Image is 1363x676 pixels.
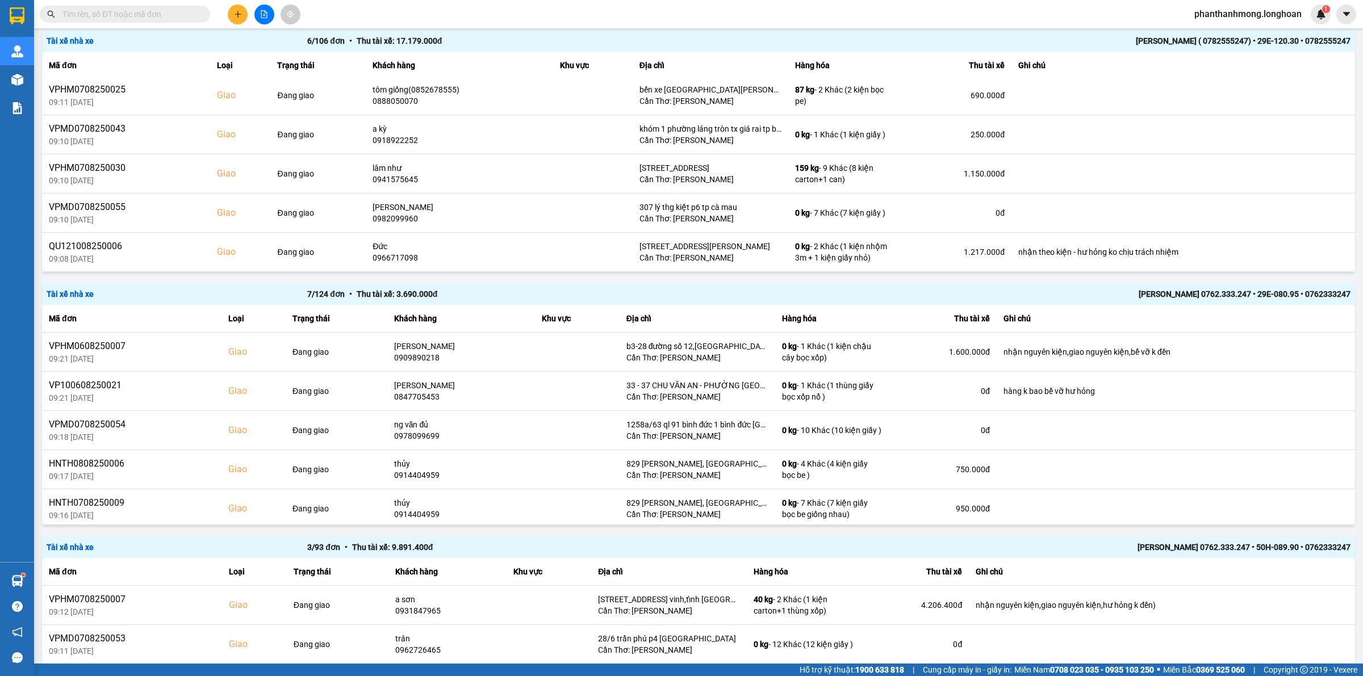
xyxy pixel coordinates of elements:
div: Đang giao [294,639,382,650]
div: Giao [228,345,279,359]
span: 0 kg [782,381,797,390]
div: 09:18 [DATE] [49,431,215,443]
div: - 2 Khác (1 kiện carton+1 thùng xốp) [754,594,854,616]
div: 0 đ [896,385,990,397]
div: a sơn [395,594,499,605]
div: 307 lý thg kiệt p6 tp cà mau [639,201,781,213]
span: 0 kg [782,459,797,468]
div: Cần Thơ: [PERSON_NAME] [626,352,768,363]
div: Cần Thơ: [PERSON_NAME] [626,391,768,402]
div: 6 / 106 đơn Thu tài xế: 17.179.000 đ [307,35,829,47]
span: • [345,289,357,299]
div: 829 [PERSON_NAME], [GEOGRAPHIC_DATA], [GEOGRAPHIC_DATA] [626,497,768,509]
div: - 12 Khác (12 kiện giấy ) [754,639,854,650]
div: Đang giao [292,346,381,358]
span: 0 kg [782,498,797,507]
div: - 2 Khác (1 kiện nhộm 3m + 1 kiện giấy nhỏ) [795,241,895,263]
span: 1 [1324,5,1328,13]
span: phanthanhmong.longhoan [1185,7,1311,21]
div: 28/6 trần phú p4 [GEOGRAPHIC_DATA] [598,633,740,644]
button: aim [281,5,300,24]
div: 0918922252 [373,135,546,146]
div: - 1 Khác (1 thùng giấy bọc xốp nổ ) [782,380,882,402]
span: Miền Nam [1014,664,1154,676]
th: Hàng hóa [775,305,889,333]
div: 0 đ [896,425,990,436]
img: warehouse-icon [11,74,23,86]
div: 09:21 [DATE] [49,353,215,364]
th: Khu vực [553,52,633,79]
div: 33 - 37 CHU VĂN AN - PHƯỜNG [GEOGRAPHIC_DATA] - [GEOGRAPHIC_DATA] - [GEOGRAPHIC_DATA] [626,380,768,391]
div: 0962726465 [395,644,499,656]
th: Loại [221,305,286,333]
div: hàng k bao bể vỡ hư hỏng [1004,385,1348,397]
th: Khách hàng [366,52,553,79]
span: Tài xế nhà xe [47,289,94,299]
div: Đang giao [277,207,359,219]
div: VPMD0708250054 [49,418,215,431]
div: 3 / 93 đơn Thu tài xế: 9.891.400 đ [307,541,829,553]
th: Mã đơn [42,52,210,79]
span: Hỗ trợ kỹ thuật: [800,664,904,676]
div: [PERSON_NAME] ( 0782555247) • 29E-120.30 • 0782555247 [829,35,1351,47]
img: solution-icon [11,102,23,114]
div: - 1 Khác (1 kiện giấy ) [795,129,895,140]
th: Trạng thái [270,52,366,79]
th: Ghi chú [997,305,1355,333]
th: Trạng thái [286,305,387,333]
div: Giao [217,89,264,102]
span: • [345,36,357,45]
span: 40 kg [754,595,773,604]
div: VPMD0708250053 [49,632,215,645]
div: 0914404959 [394,469,528,481]
div: 09:16 [DATE] [49,510,215,521]
div: Giao [229,637,280,651]
div: 0941575645 [373,174,546,185]
sup: 1 [1322,5,1330,13]
div: 09:08 [DATE] [49,253,203,264]
div: 250.000 đ [909,129,1005,140]
div: - 10 Khác (10 kiện giấy ) [782,425,882,436]
div: [STREET_ADDRESS] [639,162,781,174]
div: VP100608250021 [49,379,215,392]
strong: 1900 633 818 [855,665,904,674]
div: VPMD0708250055 [49,200,203,214]
div: Cần Thơ: [PERSON_NAME] [639,135,781,146]
span: 0 kg [782,426,797,435]
div: Giao [228,502,279,515]
div: 09:12 [DATE] [49,606,215,618]
div: Cần Thơ: [PERSON_NAME] [639,95,781,107]
div: VPMD0708250043 [49,122,203,136]
div: 750.000 đ [896,464,990,475]
div: trân [395,633,499,644]
div: HNTH0708250009 [49,496,215,510]
div: Đang giao [292,425,381,436]
th: Hàng hóa [747,558,860,586]
div: 1.600.000 đ [896,346,990,358]
div: Giao [228,423,279,437]
div: VPHM0708250025 [49,83,203,96]
div: 0909890218 [394,352,528,363]
div: [STREET_ADDRESS] vinh,tỉnh [GEOGRAPHIC_DATA] [598,594,740,605]
strong: 0708 023 035 - 0935 103 250 [1050,665,1154,674]
span: 0 kg [795,130,810,139]
div: nhận theo kiện - hư hỏng ko chịu trách nhiệm [1018,246,1348,258]
div: Giao [217,128,264,141]
th: Khách hàng [387,305,535,333]
span: Cung cấp máy in - giấy in: [923,664,1011,676]
div: 0914404959 [394,509,528,520]
div: 950.000 đ [896,503,990,514]
div: VPHM0708250030 [49,161,203,175]
button: caret-down [1336,5,1356,24]
th: Trạng thái [287,558,388,586]
div: 690.000 đ [909,90,1005,101]
div: lâm như [373,162,546,174]
div: 4.206.400 đ [867,599,962,611]
div: 09:17 [DATE] [49,471,215,482]
div: 0978099699 [394,430,528,442]
strong: 0369 525 060 [1196,665,1245,674]
span: | [913,664,914,676]
span: file-add [260,10,268,18]
div: - 2 Khác (2 kiện bọc pe) [795,84,895,107]
div: [PERSON_NAME] [394,380,528,391]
